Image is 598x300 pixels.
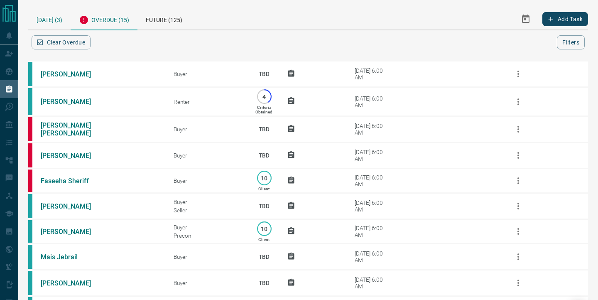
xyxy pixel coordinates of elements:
[174,98,241,105] div: Renter
[28,194,32,218] div: condos.ca
[137,8,191,30] div: Future (125)
[41,70,103,78] a: [PERSON_NAME]
[254,63,274,85] p: TBD
[174,280,241,286] div: Buyer
[542,12,588,26] button: Add Task
[254,144,274,167] p: TBD
[261,175,267,181] p: 10
[28,8,71,30] div: [DATE] (3)
[41,202,103,210] a: [PERSON_NAME]
[41,253,103,261] a: Mais Jebrail
[355,199,390,213] div: [DATE] 6:00 AM
[28,170,32,192] div: property.ca
[174,199,241,205] div: Buyer
[174,207,241,214] div: Seller
[41,279,103,287] a: [PERSON_NAME]
[557,35,585,49] button: Filters
[174,71,241,77] div: Buyer
[28,88,32,115] div: condos.ca
[28,245,32,269] div: condos.ca
[355,276,390,290] div: [DATE] 6:00 AM
[28,220,32,243] div: condos.ca
[41,121,103,137] a: [PERSON_NAME] [PERSON_NAME]
[258,237,270,242] p: Client
[71,8,137,30] div: Overdue (15)
[28,117,32,141] div: property.ca
[254,195,274,217] p: TBD
[355,174,390,187] div: [DATE] 6:00 AM
[41,228,103,236] a: [PERSON_NAME]
[32,35,91,49] button: Clear Overdue
[41,98,103,106] a: [PERSON_NAME]
[355,250,390,263] div: [DATE] 6:00 AM
[254,272,274,294] p: TBD
[258,187,270,191] p: Client
[41,152,103,160] a: [PERSON_NAME]
[174,232,241,239] div: Precon
[174,126,241,133] div: Buyer
[355,149,390,162] div: [DATE] 6:00 AM
[254,246,274,268] p: TBD
[355,123,390,136] div: [DATE] 6:00 AM
[261,93,267,100] p: 4
[516,9,536,29] button: Select Date Range
[261,226,267,232] p: 10
[28,143,32,167] div: property.ca
[174,177,241,184] div: Buyer
[174,224,241,231] div: Buyer
[355,95,390,108] div: [DATE] 6:00 AM
[41,177,103,185] a: Faseeha Sheriff
[355,67,390,81] div: [DATE] 6:00 AM
[254,118,274,140] p: TBD
[28,62,32,86] div: condos.ca
[255,105,272,114] p: Criteria Obtained
[174,253,241,260] div: Buyer
[355,225,390,238] div: [DATE] 6:00 AM
[28,271,32,295] div: condos.ca
[174,152,241,159] div: Buyer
